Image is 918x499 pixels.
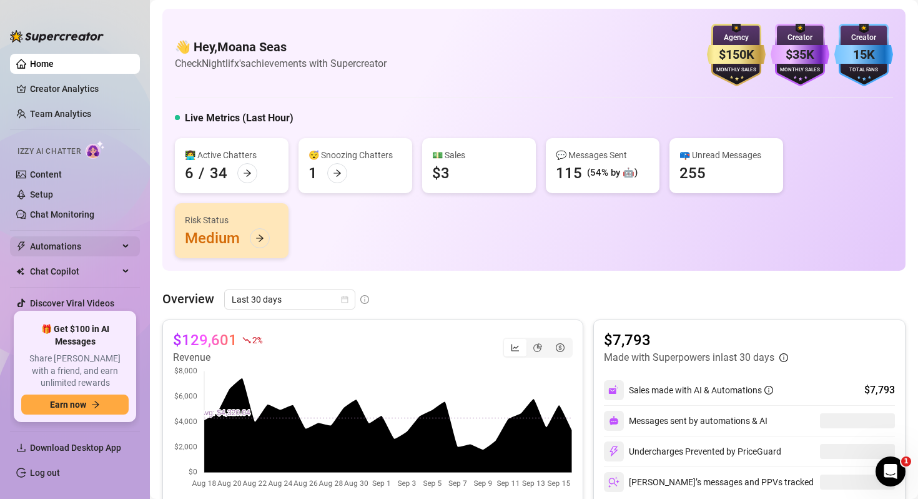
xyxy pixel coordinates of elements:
[30,209,94,219] a: Chat Monitoring
[175,56,387,71] article: Check Nightlifx's achievements with Supercreator
[255,234,264,243] span: arrow-right
[834,45,893,64] div: 15K
[901,456,911,466] span: 1
[360,295,369,304] span: info-circle
[30,236,119,256] span: Automations
[432,163,450,183] div: $3
[21,323,129,348] span: 🎁 Get $100 in AI Messages
[30,468,60,478] a: Log out
[50,400,86,410] span: Earn now
[771,24,829,86] img: purple-badge-B9DA21FR.svg
[91,400,100,409] span: arrow-right
[21,353,129,390] span: Share [PERSON_NAME] with a friend, and earn unlimited rewards
[679,163,706,183] div: 255
[604,441,781,461] div: Undercharges Prevented by PriceGuard
[556,163,582,183] div: 115
[232,290,348,309] span: Last 30 days
[30,298,114,308] a: Discover Viral Videos
[16,267,24,276] img: Chat Copilot
[608,446,619,457] img: svg%3e
[30,79,130,99] a: Creator Analytics
[185,163,194,183] div: 6
[876,456,906,486] iframe: Intercom live chat
[308,163,317,183] div: 1
[173,350,262,365] article: Revenue
[771,66,829,74] div: Monthly Sales
[707,45,766,64] div: $150K
[308,148,402,162] div: 😴 Snoozing Chatters
[771,32,829,44] div: Creator
[609,416,619,426] img: svg%3e
[834,24,893,86] img: blue-badge-DgoSNQY1.svg
[604,472,814,492] div: [PERSON_NAME]’s messages and PPVs tracked
[30,109,91,119] a: Team Analytics
[30,443,121,453] span: Download Desktop App
[243,169,252,178] span: arrow-right
[175,38,387,56] h4: 👋 Hey, Moana Seas
[604,350,774,365] article: Made with Superpowers in last 30 days
[764,386,773,395] span: info-circle
[185,213,279,227] div: Risk Status
[503,338,573,358] div: segmented control
[604,330,788,350] article: $7,793
[608,385,619,396] img: svg%3e
[17,146,81,158] span: Izzy AI Chatter
[16,241,26,251] span: thunderbolt
[185,148,279,162] div: 👩‍💻 Active Chatters
[16,443,26,453] span: download
[771,45,829,64] div: $35K
[432,148,526,162] div: 💵 Sales
[210,163,227,183] div: 34
[30,261,119,281] span: Chat Copilot
[511,343,520,352] span: line-chart
[173,330,237,350] article: $129,601
[556,343,565,352] span: dollar-circle
[707,32,766,44] div: Agency
[185,111,294,126] h5: Live Metrics (Last Hour)
[556,148,649,162] div: 💬 Messages Sent
[587,166,638,181] div: (54% by 🤖)
[608,476,619,488] img: svg%3e
[629,383,773,397] div: Sales made with AI & Automations
[707,66,766,74] div: Monthly Sales
[242,336,251,345] span: fall
[834,66,893,74] div: Total Fans
[30,189,53,199] a: Setup
[707,24,766,86] img: gold-badge-CigiZidd.svg
[86,141,105,159] img: AI Chatter
[604,411,767,431] div: Messages sent by automations & AI
[21,395,129,415] button: Earn nowarrow-right
[10,30,104,43] img: logo-BBDzfeDw.svg
[533,343,542,352] span: pie-chart
[162,290,214,308] article: Overview
[333,169,342,178] span: arrow-right
[30,169,62,179] a: Content
[341,296,348,303] span: calendar
[864,383,895,398] div: $7,793
[834,32,893,44] div: Creator
[252,334,262,346] span: 2 %
[30,59,54,69] a: Home
[679,148,773,162] div: 📪 Unread Messages
[779,353,788,362] span: info-circle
